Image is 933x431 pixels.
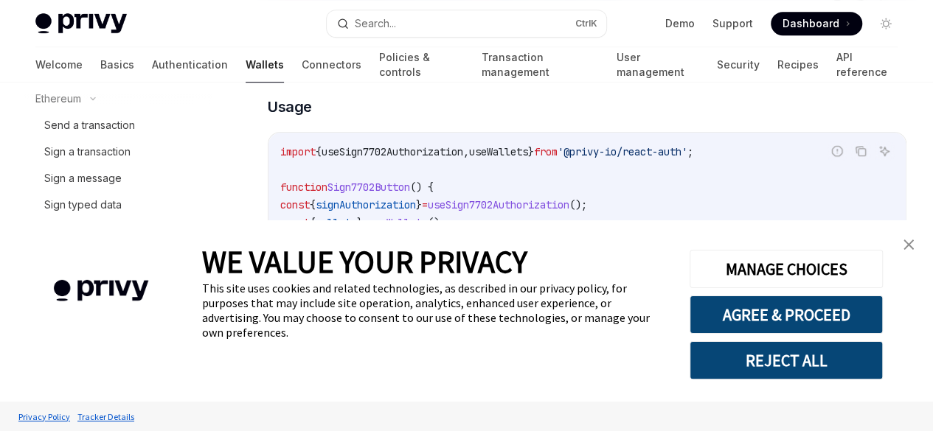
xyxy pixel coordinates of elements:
span: signAuthorization [316,198,416,211]
span: import [280,145,316,158]
a: Sign typed data [24,192,212,218]
img: close banner [903,239,914,250]
span: useWallets [469,145,528,158]
span: } [357,216,363,229]
span: Usage [268,97,312,117]
a: Send a transaction [24,112,212,139]
div: Search... [355,15,396,32]
button: Toggle dark mode [874,12,898,35]
a: Policies & controls [379,47,464,83]
span: (); [569,198,587,211]
span: = [422,198,428,211]
div: Sign a message [44,169,122,187]
a: Security [717,47,759,83]
span: Dashboard [783,16,839,31]
div: This site uses cookies and related technologies, as described in our privacy policy, for purposes... [202,281,667,340]
a: Sign a message [24,165,212,192]
a: Demo [665,16,695,31]
button: REJECT ALL [690,341,883,379]
span: (); [428,216,445,229]
span: wallets [316,216,357,229]
a: Dashboard [771,12,862,35]
span: Sign7702Button [327,181,410,194]
span: useSign7702Authorization [428,198,569,211]
span: Ctrl K [575,18,597,29]
img: company logo [22,259,180,323]
a: Tracker Details [74,404,138,430]
a: Authentication [152,47,228,83]
button: Report incorrect code [828,141,847,161]
span: = [363,216,369,229]
div: Send a transaction [44,116,135,134]
a: Welcome [35,47,83,83]
button: Search...CtrlK [327,10,606,37]
a: Support [712,16,753,31]
span: const [280,198,310,211]
button: AGREE & PROCEED [690,295,883,334]
a: Transaction management [482,47,599,83]
span: function [280,181,327,194]
a: Sign a transaction [24,139,212,165]
a: User management [616,47,699,83]
span: { [316,145,322,158]
a: close banner [894,230,923,259]
a: API reference [836,47,898,83]
a: Wallets [246,47,284,83]
div: Sign typed data [44,196,122,214]
span: { [310,216,316,229]
span: from [534,145,558,158]
button: Ask AI [875,141,894,161]
span: ; [687,145,693,158]
span: useSign7702Authorization [322,145,463,158]
span: } [416,198,422,211]
button: Copy the contents from the code block [851,141,870,161]
span: { [310,198,316,211]
div: Sign a transaction [44,143,131,161]
button: MANAGE CHOICES [690,250,883,288]
span: '@privy-io/react-auth' [558,145,687,158]
span: , [463,145,469,158]
span: } [528,145,534,158]
a: Recipes [777,47,818,83]
span: useWallets [369,216,428,229]
span: WE VALUE YOUR PRIVACY [202,242,527,281]
span: const [280,216,310,229]
a: Sign a raw hash [24,218,212,245]
a: Privacy Policy [15,404,74,430]
img: light logo [35,13,127,34]
a: Connectors [302,47,361,83]
span: () { [410,181,434,194]
a: Basics [100,47,134,83]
